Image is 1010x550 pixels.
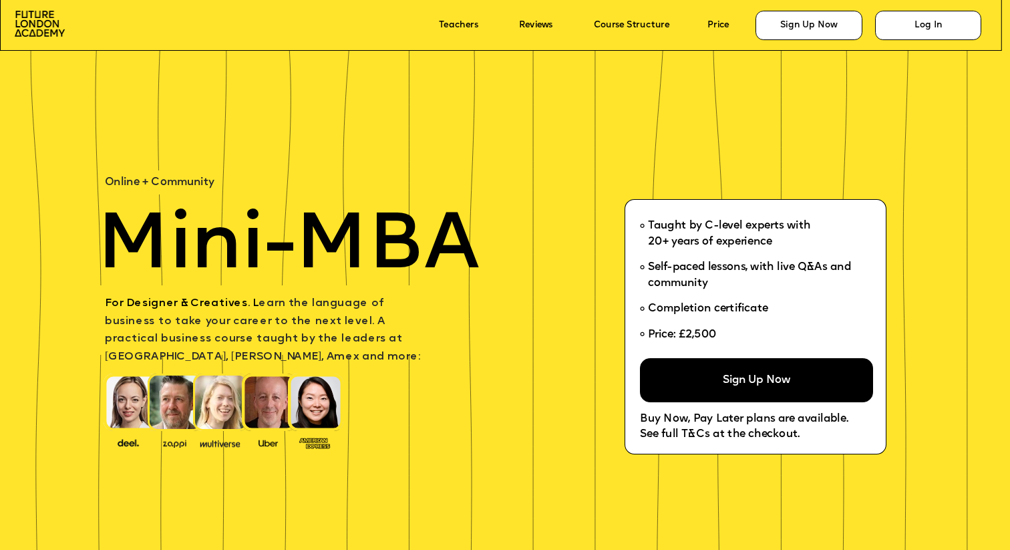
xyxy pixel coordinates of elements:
a: Reviews [519,21,552,31]
span: earn the language of business to take your career to the next level. A practical business course ... [105,298,420,362]
span: Completion certificate [648,303,768,314]
img: image-388f4489-9820-4c53-9b08-f7df0b8d4ae2.png [108,436,148,448]
img: image-b2f1584c-cbf7-4a77-bbe0-f56ae6ee31f2.png [155,437,194,448]
img: image-b7d05013-d886-4065-8d38-3eca2af40620.png [196,436,244,448]
a: Course Structure [594,21,670,31]
span: See full T&Cs at the checkout. [640,430,800,440]
img: image-99cff0b2-a396-4aab-8550-cf4071da2cb9.png [248,437,288,448]
span: Mini-MBA [97,208,480,287]
span: Online + Community [105,178,214,188]
a: Teachers [439,21,478,31]
span: Self-paced lessons, with live Q&As and community [648,262,854,289]
span: Price: £2,500 [648,329,717,340]
a: Price [707,21,729,31]
img: image-93eab660-639c-4de6-957c-4ae039a0235a.png [295,435,334,450]
span: Taught by C-level experts with 20+ years of experience [648,221,811,248]
span: For Designer & Creatives. L [105,298,259,309]
img: image-aac980e9-41de-4c2d-a048-f29dd30a0068.png [15,11,65,36]
span: Buy Now, Pay Later plans are available. [640,414,848,424]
